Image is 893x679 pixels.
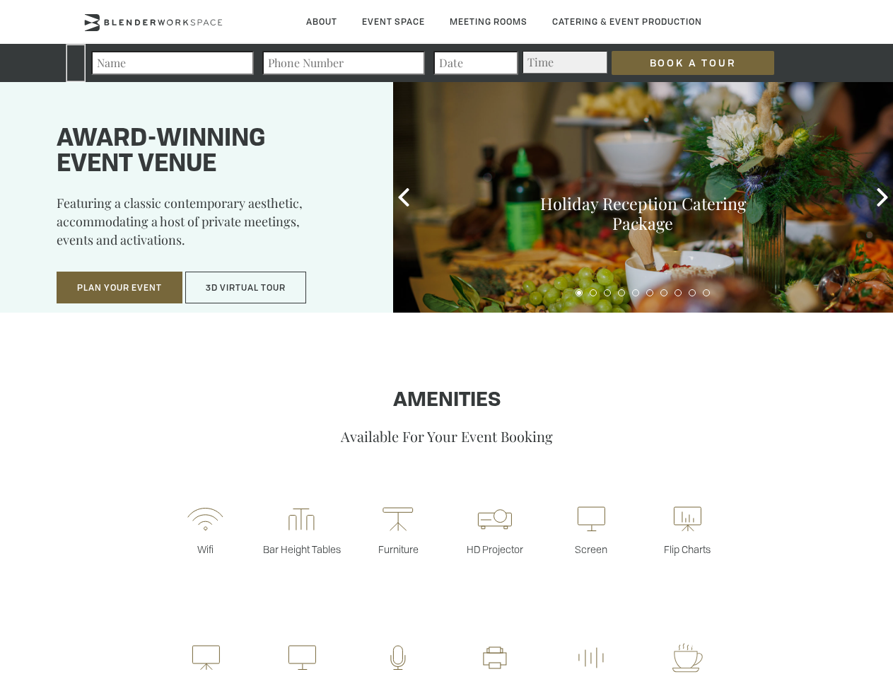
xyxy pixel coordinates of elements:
p: Featuring a classic contemporary aesthetic, accommodating a host of private meetings, events and ... [57,194,358,259]
h1: Award-winning event venue [57,127,358,178]
a: Holiday Reception Catering Package [540,192,746,234]
p: Flip Charts [639,542,735,556]
p: Bar Height Tables [254,542,350,556]
p: Screen [543,542,639,556]
p: Wifi [157,542,253,556]
input: Date [433,51,518,75]
p: Available For Your Event Booking [45,426,848,446]
input: Phone Number [262,51,425,75]
p: HD Projector [447,542,543,556]
input: Name [91,51,254,75]
p: Furniture [350,542,446,556]
iframe: Chat Widget [822,611,893,679]
h1: Amenities [45,390,848,412]
button: 3D Virtual Tour [185,272,306,304]
input: Book a Tour [612,51,774,75]
button: Plan Your Event [57,272,182,304]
